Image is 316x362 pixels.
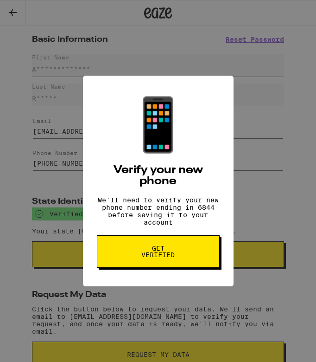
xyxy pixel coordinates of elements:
span: Help [21,6,40,15]
span: Get verified [134,245,182,258]
button: Get verified [97,235,220,268]
p: We'll need to verify your new phone number ending in 6844 before saving it to your account [97,196,220,226]
h2: Verify your new phone [97,165,220,187]
div: 📱 [126,94,190,155]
